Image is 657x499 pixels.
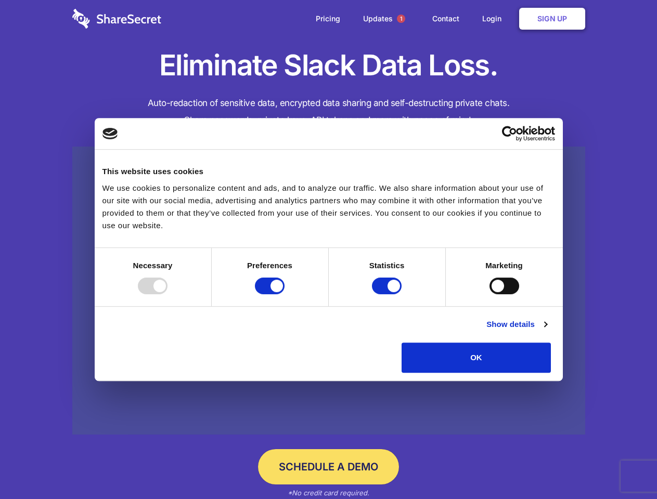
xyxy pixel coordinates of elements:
strong: Preferences [247,261,292,270]
a: Login [472,3,517,35]
a: Usercentrics Cookiebot - opens in a new window [464,126,555,141]
strong: Marketing [485,261,523,270]
strong: Statistics [369,261,405,270]
span: 1 [397,15,405,23]
a: Contact [422,3,470,35]
a: Wistia video thumbnail [72,147,585,435]
a: Show details [486,318,547,331]
em: *No credit card required. [288,489,369,497]
img: logo-wordmark-white-trans-d4663122ce5f474addd5e946df7df03e33cb6a1c49d2221995e7729f52c070b2.svg [72,9,161,29]
img: logo [102,128,118,139]
div: We use cookies to personalize content and ads, and to analyze our traffic. We also share informat... [102,182,555,232]
a: Pricing [305,3,351,35]
strong: Necessary [133,261,173,270]
h4: Auto-redaction of sensitive data, encrypted data sharing and self-destructing private chats. Shar... [72,95,585,129]
h1: Eliminate Slack Data Loss. [72,47,585,84]
a: Schedule a Demo [258,449,399,484]
a: Sign Up [519,8,585,30]
div: This website uses cookies [102,165,555,178]
button: OK [402,343,551,373]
